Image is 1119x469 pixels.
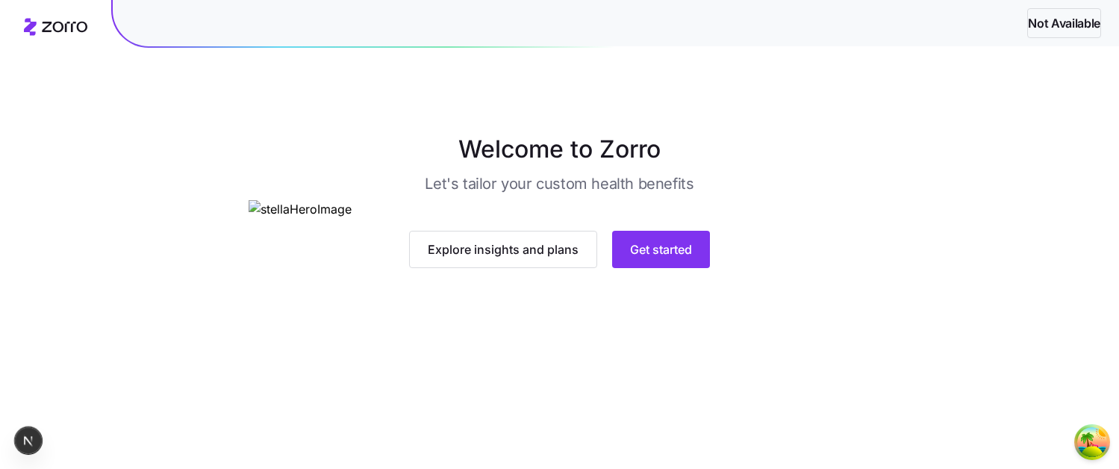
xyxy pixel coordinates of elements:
span: Explore insights and plans [428,240,579,258]
img: stellaHeroImage [249,200,870,219]
button: Explore insights and plans [409,231,597,268]
span: Get started [630,240,692,258]
button: Open Tanstack query devtools [1077,427,1107,457]
button: Get started [612,231,710,268]
h3: Let's tailor your custom health benefits [425,173,693,194]
span: Not Available [1028,14,1100,33]
h1: Welcome to Zorro [190,131,930,167]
